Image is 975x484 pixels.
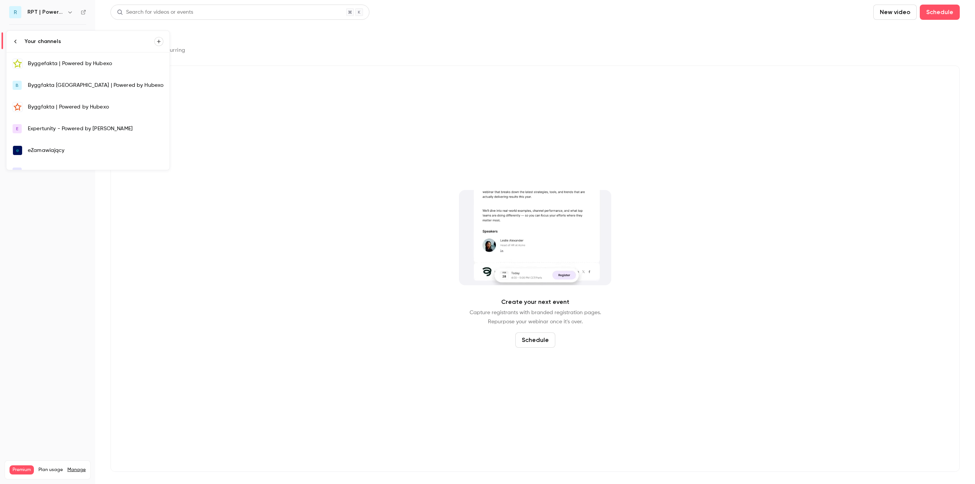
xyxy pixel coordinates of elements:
div: Byggfakta [GEOGRAPHIC_DATA] | Powered by Hubexo [28,81,163,89]
div: Your channels [25,38,154,45]
img: Byggefakta | Powered by Hubexo [13,59,22,68]
span: E [16,125,18,132]
div: Byggfakta | Powered by Hubexo [28,103,163,111]
img: Byggfakta | Powered by Hubexo [13,102,22,112]
div: Hubexo 4 [28,168,163,176]
div: Expertunity - Powered by [PERSON_NAME] [28,125,163,133]
div: Byggefakta | Powered by Hubexo [28,60,163,67]
span: B [16,82,19,89]
img: eZamawiający [13,146,22,155]
div: eZamawiający [28,147,163,154]
span: H [16,169,19,176]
